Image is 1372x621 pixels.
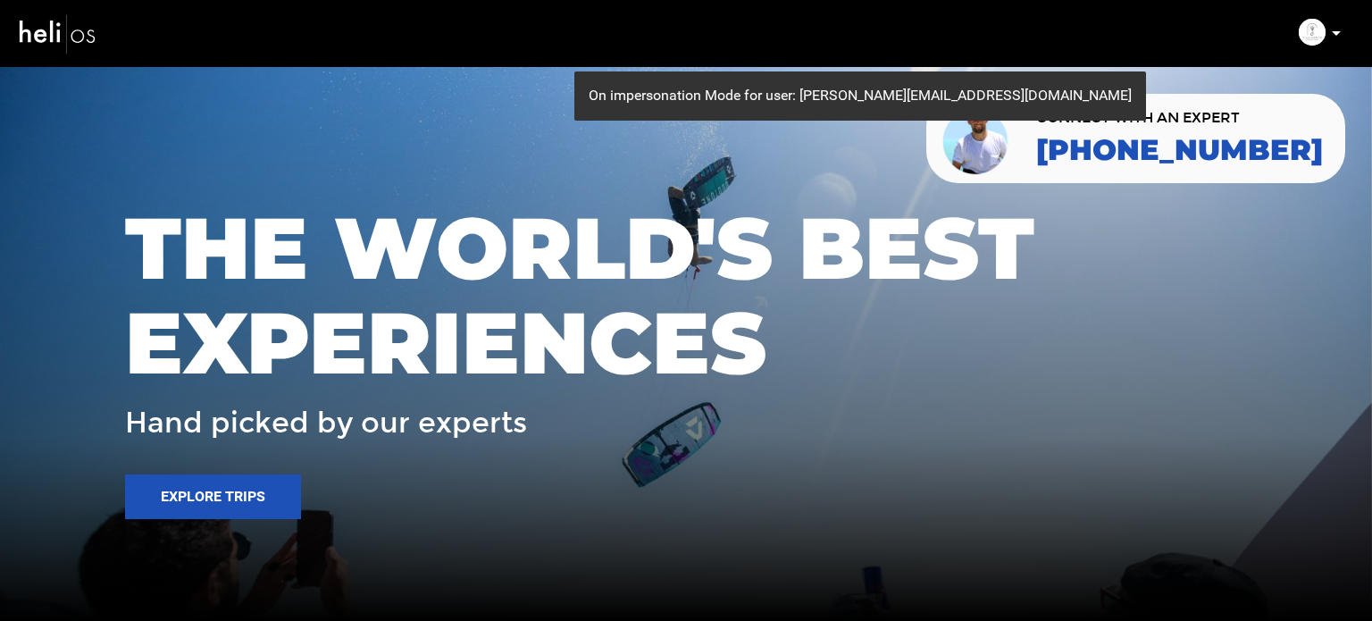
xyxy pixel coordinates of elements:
img: 223126a3cffc2ab82c738e2877969a44.png [1299,19,1326,46]
img: contact our team [940,101,1014,176]
span: THE WORLD'S BEST EXPERIENCES [125,201,1247,390]
button: Explore Trips [125,474,301,519]
span: CONNECT WITH AN EXPERT [1036,111,1323,125]
span: Hand picked by our experts [125,407,527,439]
div: On impersonation Mode for user: [PERSON_NAME][EMAIL_ADDRESS][DOMAIN_NAME] [574,71,1146,121]
img: heli-logo [18,10,98,57]
a: [PHONE_NUMBER] [1036,134,1323,166]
